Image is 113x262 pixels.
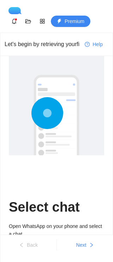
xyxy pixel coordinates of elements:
[79,39,108,50] button: question-circleHelp
[89,243,94,248] span: right
[23,16,34,27] button: folder-open
[76,241,87,249] span: Next
[85,42,90,48] span: question-circle
[5,40,79,49] div: Let's begin by retrieving your files
[8,16,20,27] button: bell
[37,16,48,27] button: appstore
[8,7,25,14] img: logo
[9,199,104,216] h1: Select chat
[65,17,84,25] span: Premium
[9,18,19,24] span: bell
[9,222,104,238] div: Open WhatsApp on your phone and select a chat.
[37,18,48,24] span: appstore
[93,40,103,48] span: Help
[23,18,34,24] span: folder-open
[57,19,62,24] span: thunderbolt
[51,16,90,27] button: thunderboltPremium
[0,239,56,251] button: leftBack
